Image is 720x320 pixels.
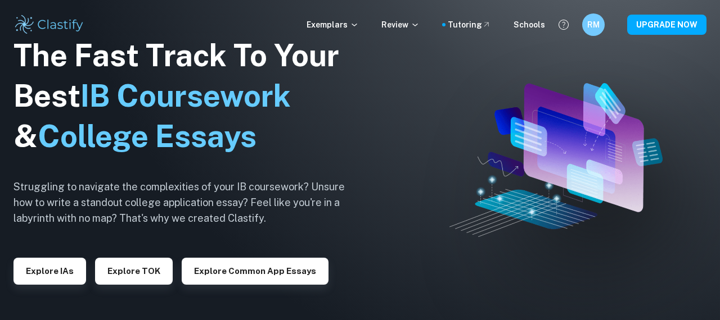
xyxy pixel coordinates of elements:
a: Explore Common App essays [182,265,328,276]
a: Tutoring [448,19,491,31]
button: Help and Feedback [554,15,573,34]
button: Explore IAs [13,258,86,285]
button: RM [582,13,605,36]
h6: Struggling to navigate the complexities of your IB coursework? Unsure how to write a standout col... [13,179,362,226]
p: Exemplars [307,19,359,31]
h1: The Fast Track To Your Best & [13,35,362,157]
button: UPGRADE NOW [627,15,706,35]
span: College Essays [38,118,256,154]
img: Clastify logo [13,13,85,36]
a: Explore TOK [95,265,173,276]
a: Schools [514,19,545,31]
button: Explore Common App essays [182,258,328,285]
img: Clastify hero [449,83,662,237]
a: Explore IAs [13,265,86,276]
p: Review [381,19,420,31]
h6: RM [587,19,600,31]
span: IB Coursework [80,78,291,113]
button: Explore TOK [95,258,173,285]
